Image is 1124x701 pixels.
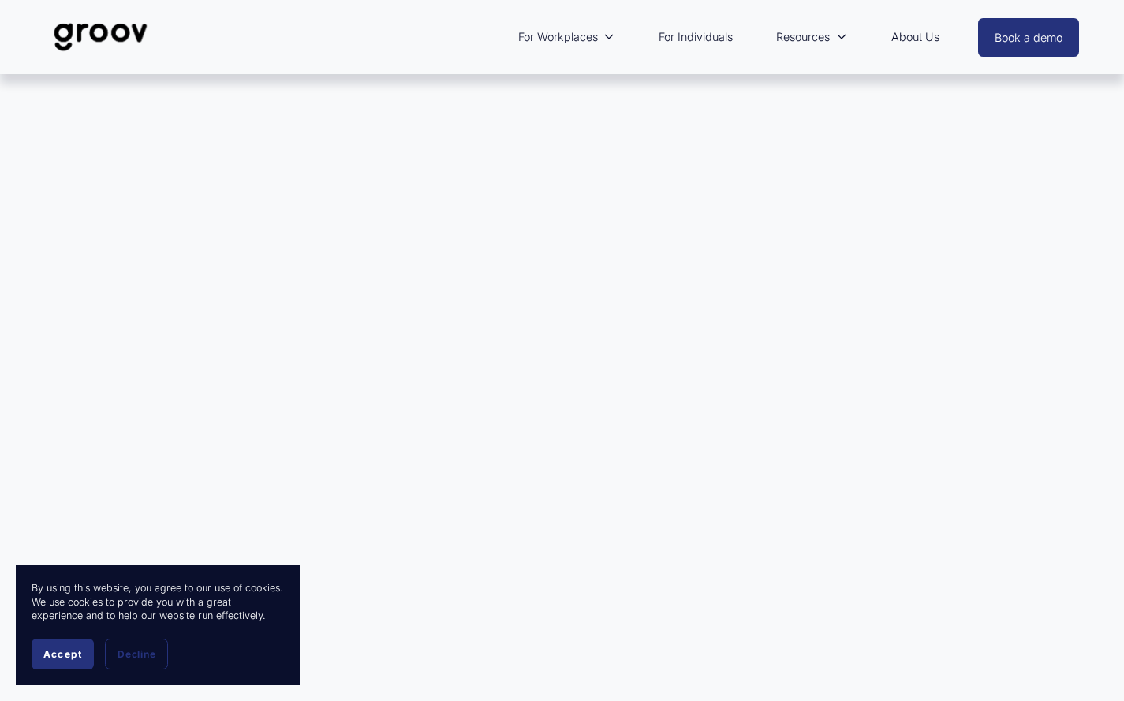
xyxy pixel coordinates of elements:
[45,11,156,63] img: Groov | Unlock Human Potential at Work and in Life
[118,648,155,660] span: Decline
[510,19,622,55] a: folder dropdown
[776,27,830,47] span: Resources
[883,19,947,55] a: About Us
[518,27,598,47] span: For Workplaces
[32,639,94,669] button: Accept
[43,648,82,660] span: Accept
[105,639,168,669] button: Decline
[768,19,854,55] a: folder dropdown
[651,19,741,55] a: For Individuals
[32,581,284,623] p: By using this website, you agree to our use of cookies. We use cookies to provide you with a grea...
[16,565,300,685] section: Cookie banner
[978,18,1079,57] a: Book a demo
